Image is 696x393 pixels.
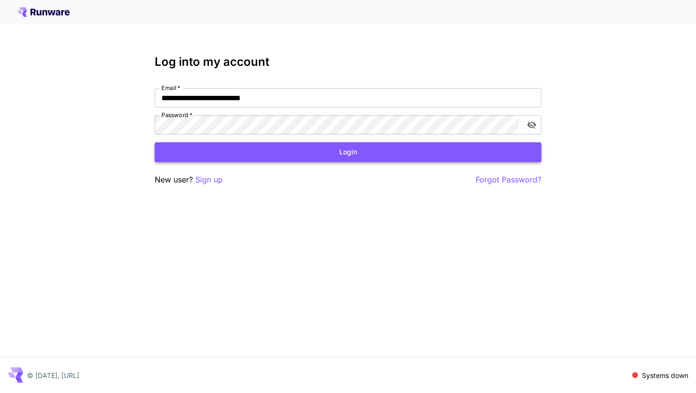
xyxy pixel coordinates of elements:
[476,174,541,186] button: Forgot Password?
[642,370,688,380] p: Systems down
[195,174,223,186] button: Sign up
[161,84,180,92] label: Email
[27,370,79,380] p: © [DATE], [URL]
[155,55,541,69] h3: Log into my account
[155,142,541,162] button: Login
[523,116,540,134] button: toggle password visibility
[155,174,223,186] p: New user?
[161,111,192,119] label: Password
